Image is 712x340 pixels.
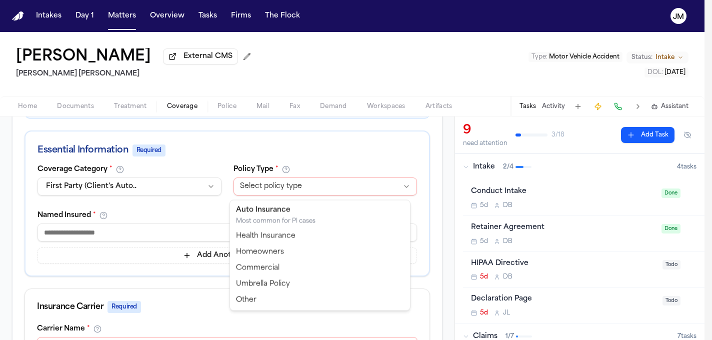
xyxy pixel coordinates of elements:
span: Commercial [236,263,279,273]
span: Umbrella Policy [236,279,290,289]
div: Most common for PI cases [236,217,315,225]
div: Auto Insurance [236,205,315,215]
span: Other [236,295,256,305]
span: Homeowners [236,247,284,257]
span: Health Insurance [236,231,295,241]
